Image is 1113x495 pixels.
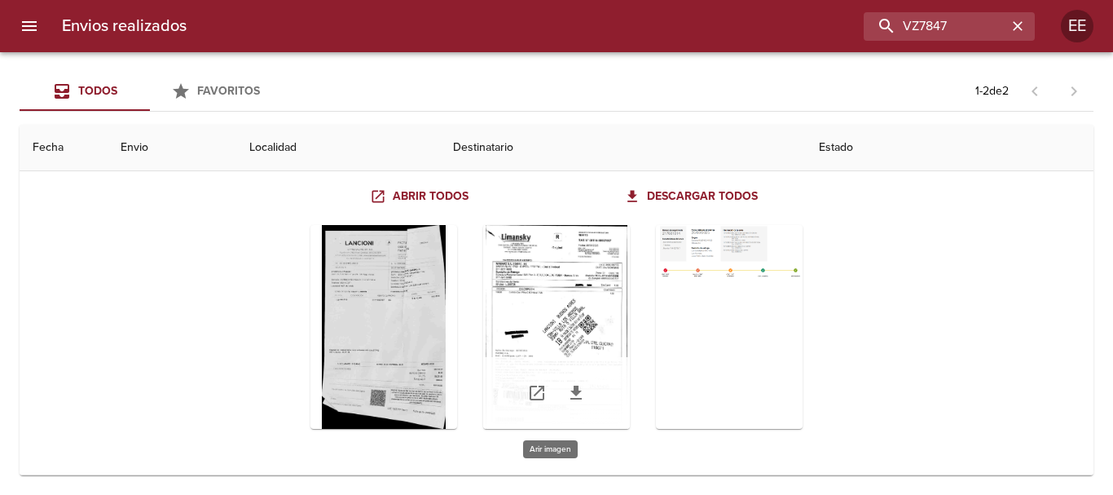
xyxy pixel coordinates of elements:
div: EE [1061,10,1093,42]
span: Abrir todos [373,187,469,207]
th: Envio [108,125,236,171]
span: Descargar todos [627,187,758,207]
th: Estado [806,125,1093,171]
span: Favoritos [197,84,260,98]
div: Arir imagen [656,225,803,429]
div: Abrir información de usuario [1061,10,1093,42]
th: Destinatario [440,125,806,171]
a: Abrir [517,373,556,413]
h6: Envios realizados [62,13,187,39]
input: buscar [864,12,1007,41]
p: 1 - 2 de 2 [975,83,1009,99]
th: Localidad [236,125,440,171]
a: Descargar todos [621,182,764,212]
a: Descargar [556,373,596,413]
span: Pagina anterior [1015,82,1054,99]
div: Tabs Envios [20,72,280,111]
span: Pagina siguiente [1054,72,1093,111]
div: Arir imagen [310,225,457,429]
button: menu [10,7,49,46]
th: Fecha [20,125,108,171]
a: Abrir todos [367,182,475,212]
span: Todos [78,84,117,98]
